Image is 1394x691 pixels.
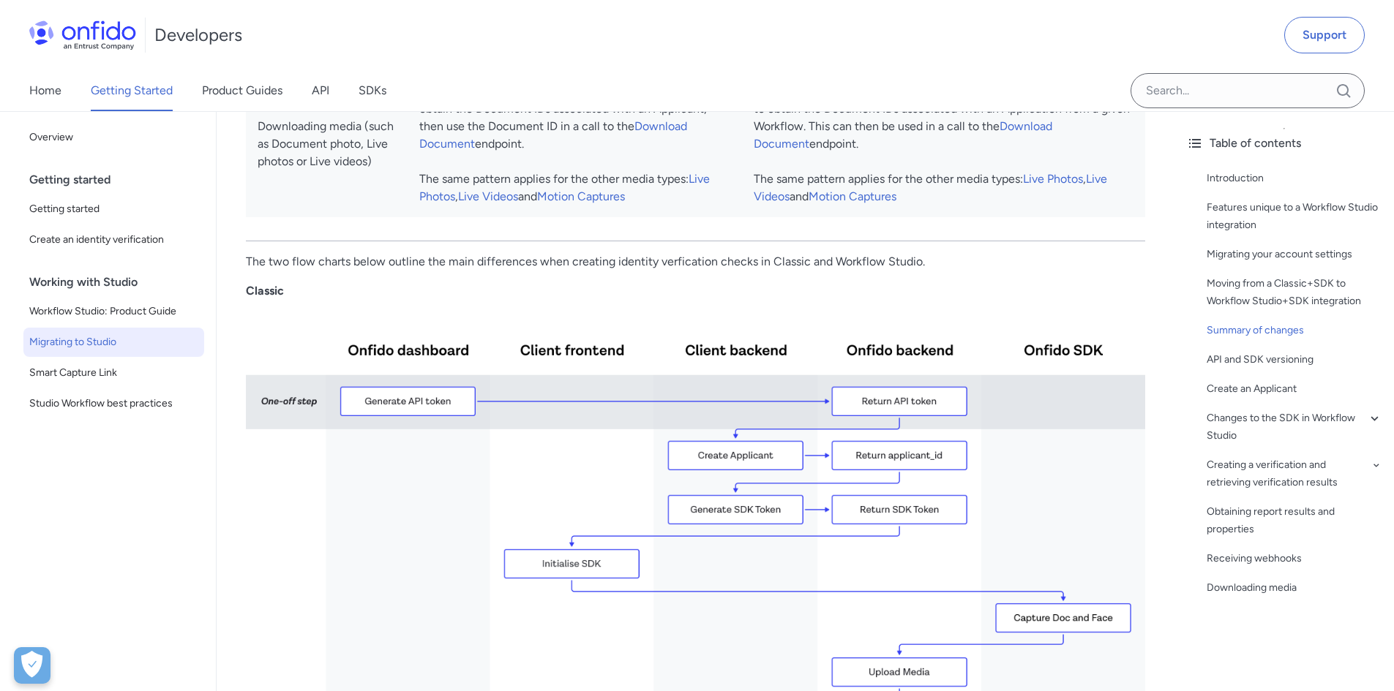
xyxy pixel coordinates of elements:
td: : Make a call to the endpoint to obtain the Document IDs associated with an Applicant, then use t... [408,71,741,217]
a: Getting started [23,195,204,224]
a: Moving from a Classic+SDK to Workflow Studio+SDK integration [1207,275,1382,310]
a: Home [29,70,61,111]
h1: Developers [154,23,242,47]
a: Receiving webhooks [1207,550,1382,567]
a: Features unique to a Workflow Studio integration [1207,199,1382,234]
a: Live Videos [458,189,518,203]
span: Workflow Studio: Product Guide [29,303,198,320]
a: API and SDK versioning [1207,351,1382,369]
a: Download Document [754,119,1052,151]
a: Smart Capture Link [23,358,204,388]
a: Download Document [419,119,687,151]
a: Migrating your account settings [1207,246,1382,263]
a: Obtaining report results and properties [1207,503,1382,538]
a: Create an identity verification [23,225,204,254]
a: Live Photos [419,172,710,203]
div: Getting started [29,165,210,195]
span: Create an identity verification [29,231,198,249]
a: Live Videos [754,172,1107,203]
a: Overview [23,123,204,152]
span: Studio Workflow best practices [29,395,198,412]
a: Workflow Studio: Product Guide [23,297,204,326]
a: Migrating to Studio [23,328,204,357]
div: Cookie Preferences [14,647,50,684]
a: Product Guides [202,70,282,111]
a: Introduction [1207,170,1382,187]
a: API [312,70,329,111]
a: Creating a verification and retrieving verification results [1207,456,1382,491]
p: The two flow charts below outline the main differences when creating identity verfication checks ... [246,253,1145,271]
a: Changes to the SDK in Workflow Studio [1207,409,1382,445]
a: Motion Captures [537,189,625,203]
a: Motion Captures [809,189,896,203]
strong: Classic [246,284,284,298]
span: Migrating to Studio [29,333,198,351]
span: Getting started [29,200,198,218]
span: Smart Capture Link [29,364,198,382]
input: Onfido search input field [1131,73,1365,108]
img: Onfido Logo [29,20,136,50]
div: Table of contents [1186,135,1382,152]
td: : In Workflow Studio the feature can be used to obtain the Document IDs associated with an Applic... [742,71,1145,217]
td: Downloading media (such as Document photo, Live photos or Live videos) [246,71,408,217]
a: Support [1284,17,1365,53]
a: SDKs [359,70,386,111]
a: Getting Started [91,70,173,111]
a: Create an Applicant [1207,380,1382,398]
a: Summary of changes [1207,322,1382,339]
button: Open Preferences [14,647,50,684]
a: Live Photos [1023,172,1083,186]
a: Studio Workflow best practices [23,389,204,418]
a: Downloading media [1207,579,1382,597]
div: Working with Studio [29,268,210,297]
span: Overview [29,129,198,146]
